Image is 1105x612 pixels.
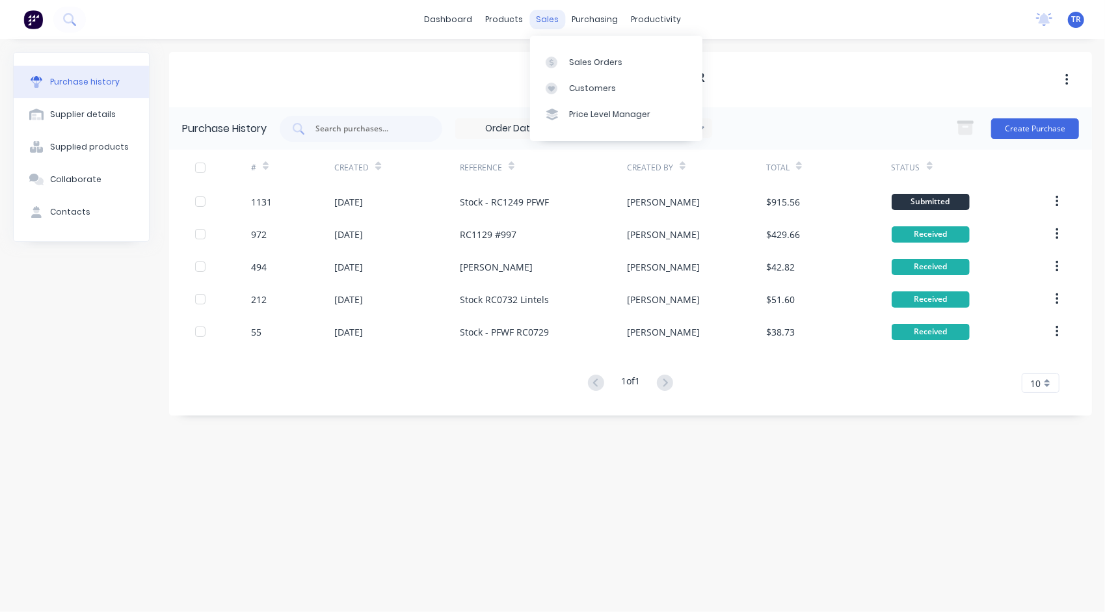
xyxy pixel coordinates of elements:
div: Purchase History [182,121,267,137]
div: 494 [251,260,267,274]
span: TR [1071,14,1081,25]
input: Order Date [456,119,565,139]
div: $915.56 [766,195,800,209]
div: [DATE] [334,260,363,274]
div: sales [529,10,565,29]
a: Price Level Manager [530,101,702,127]
div: purchasing [565,10,624,29]
div: Purchase history [50,76,120,88]
div: Contacts [50,206,90,218]
div: [DATE] [334,293,363,306]
div: Price Level Manager [569,109,650,120]
div: [PERSON_NAME] [627,325,700,339]
div: Supplier details [50,109,116,120]
button: Supplier details [14,98,149,131]
div: 212 [251,293,267,306]
div: Supplied products [50,141,129,153]
div: Total [766,162,790,174]
div: Received [892,226,970,243]
div: products [479,10,529,29]
a: Customers [530,75,702,101]
div: $429.66 [766,228,800,241]
button: Purchase history [14,66,149,98]
a: Sales Orders [530,49,702,75]
div: RC1129 #997 [460,228,516,241]
div: Received [892,259,970,275]
div: $42.82 [766,260,795,274]
button: Create Purchase [991,118,1079,139]
div: 972 [251,228,267,241]
div: [PERSON_NAME] [627,195,700,209]
a: dashboard [418,10,479,29]
div: Stock - PFWF RC0729 [460,325,549,339]
div: $38.73 [766,325,795,339]
input: Search purchases... [314,122,422,135]
div: [PERSON_NAME] [627,260,700,274]
div: Reference [460,162,502,174]
div: Submitted [892,194,970,210]
div: 1131 [251,195,272,209]
div: 55 [251,325,261,339]
div: 1 of 1 [621,374,640,393]
button: Collaborate [14,163,149,196]
div: Collaborate [50,174,101,185]
div: Sales Orders [569,57,622,68]
button: Contacts [14,196,149,228]
div: Status [892,162,920,174]
div: Stock - RC1249 PFWF [460,195,549,209]
div: [DATE] [334,325,363,339]
div: [DATE] [334,228,363,241]
button: Supplied products [14,131,149,163]
div: $51.60 [766,293,795,306]
div: Received [892,291,970,308]
div: [PERSON_NAME] [460,260,533,274]
div: productivity [624,10,687,29]
div: Created [334,162,369,174]
div: [PERSON_NAME] [627,228,700,241]
span: 10 [1030,377,1041,390]
div: Received [892,324,970,340]
div: # [251,162,256,174]
div: Created By [627,162,673,174]
img: Factory [23,10,43,29]
div: [PERSON_NAME] [627,293,700,306]
div: [DATE] [334,195,363,209]
div: Stock RC0732 Lintels [460,293,549,306]
div: Customers [569,83,616,94]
